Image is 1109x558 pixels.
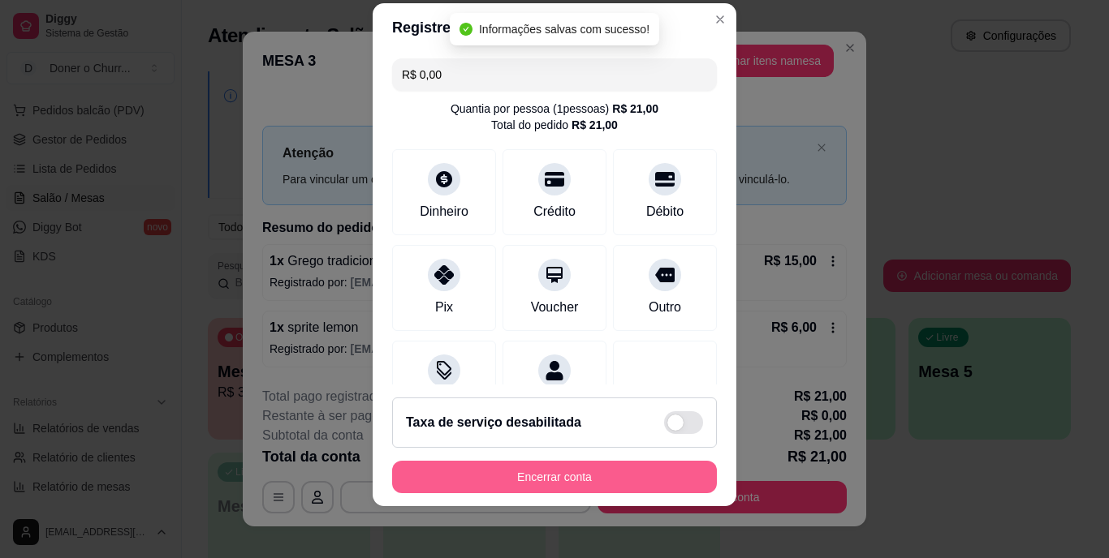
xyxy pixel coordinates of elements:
div: Débito [646,202,684,221]
div: Pix [435,298,453,317]
div: Total do pedido [491,117,618,133]
input: Ex.: hambúrguer de cordeiro [402,58,707,91]
span: check-circle [460,23,473,36]
button: Close [707,6,733,32]
h2: Taxa de serviço desabilitada [406,413,581,432]
div: R$ 21,00 [572,117,618,133]
header: Registre o pagamento do pedido [373,3,736,52]
div: Crédito [533,202,576,221]
button: Encerrar conta [392,461,717,493]
span: Informações salvas com sucesso! [479,23,649,36]
div: Quantia por pessoa ( 1 pessoas) [451,101,658,117]
div: Voucher [531,298,579,317]
div: Dinheiro [420,202,468,221]
div: R$ 21,00 [612,101,658,117]
div: Outro [649,298,681,317]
